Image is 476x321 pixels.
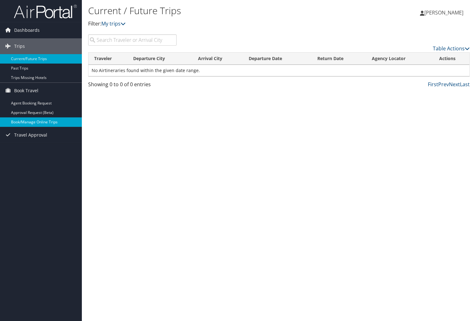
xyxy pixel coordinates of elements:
img: airportal-logo.png [14,4,77,19]
th: Departure Date: activate to sort column descending [243,53,311,65]
span: [PERSON_NAME] [424,9,463,16]
a: Last [460,81,470,88]
th: Arrival City: activate to sort column ascending [192,53,243,65]
a: My trips [101,20,126,27]
h1: Current / Future Trips [88,4,343,17]
th: Agency Locator: activate to sort column ascending [366,53,433,65]
input: Search Traveler or Arrival City [88,34,177,46]
span: Travel Approval [14,127,47,143]
span: Dashboards [14,22,40,38]
td: No Airtineraries found within the given date range. [88,65,469,76]
th: Return Date: activate to sort column ascending [312,53,366,65]
a: [PERSON_NAME] [420,3,470,22]
th: Traveler: activate to sort column ascending [88,53,127,65]
th: Actions [433,53,469,65]
a: First [428,81,438,88]
p: Filter: [88,20,343,28]
th: Departure City: activate to sort column ascending [127,53,192,65]
span: Book Travel [14,83,38,99]
a: Prev [438,81,449,88]
a: Next [449,81,460,88]
span: Trips [14,38,25,54]
div: Showing 0 to 0 of 0 entries [88,81,177,91]
a: Table Actions [433,45,470,52]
